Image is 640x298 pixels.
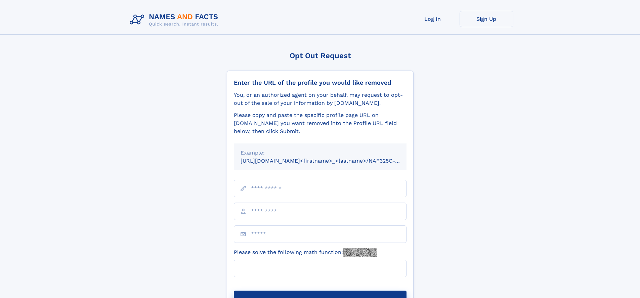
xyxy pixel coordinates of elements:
[127,11,224,29] img: Logo Names and Facts
[234,79,407,86] div: Enter the URL of the profile you would like removed
[227,51,414,60] div: Opt Out Request
[234,111,407,135] div: Please copy and paste the specific profile page URL on [DOMAIN_NAME] you want removed into the Pr...
[234,248,377,257] label: Please solve the following math function:
[460,11,513,27] a: Sign Up
[406,11,460,27] a: Log In
[241,158,419,164] small: [URL][DOMAIN_NAME]<firstname>_<lastname>/NAF325G-xxxxxxxx
[234,91,407,107] div: You, or an authorized agent on your behalf, may request to opt-out of the sale of your informatio...
[241,149,400,157] div: Example:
